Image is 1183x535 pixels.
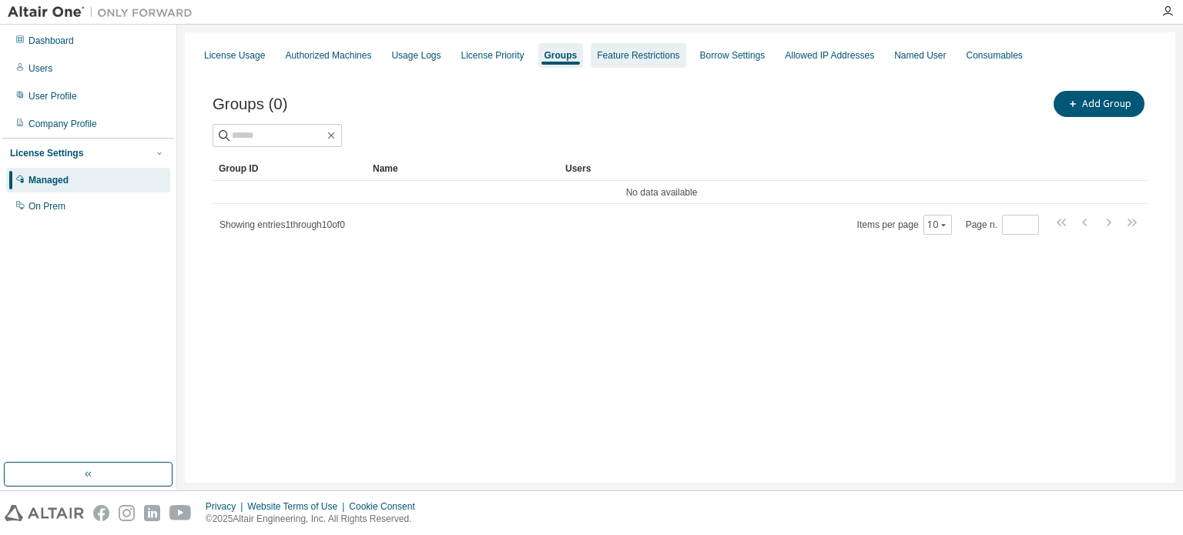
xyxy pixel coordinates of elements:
img: youtube.svg [169,505,192,521]
div: Borrow Settings [700,49,766,62]
div: Managed [28,174,69,186]
button: 10 [927,219,948,231]
div: Company Profile [28,118,97,130]
div: Group ID [219,156,360,181]
p: © 2025 Altair Engineering, Inc. All Rights Reserved. [206,513,424,526]
div: Name [373,156,553,181]
span: Page n. [966,215,1039,235]
div: On Prem [28,200,65,212]
span: Items per page [857,215,952,235]
span: Groups (0) [213,95,287,113]
span: Showing entries 1 through 10 of 0 [220,219,345,230]
td: No data available [213,181,1111,204]
div: User Profile [28,90,77,102]
div: License Priority [461,49,524,62]
div: Usage Logs [391,49,441,62]
div: Website Terms of Use [247,500,349,513]
img: facebook.svg [93,505,109,521]
div: Named User [894,49,946,62]
div: Privacy [206,500,247,513]
img: linkedin.svg [144,505,160,521]
div: Cookie Consent [349,500,424,513]
div: Allowed IP Addresses [785,49,874,62]
button: Add Group [1054,91,1144,117]
div: Dashboard [28,35,74,47]
img: instagram.svg [119,505,135,521]
img: Altair One [8,5,200,20]
div: Groups [545,49,578,62]
div: Users [565,156,1104,181]
div: License Usage [204,49,265,62]
div: Feature Restrictions [597,49,679,62]
div: Consumables [967,49,1023,62]
div: Authorized Machines [285,49,371,62]
div: License Settings [10,147,83,159]
div: Users [28,62,52,75]
img: altair_logo.svg [5,505,84,521]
